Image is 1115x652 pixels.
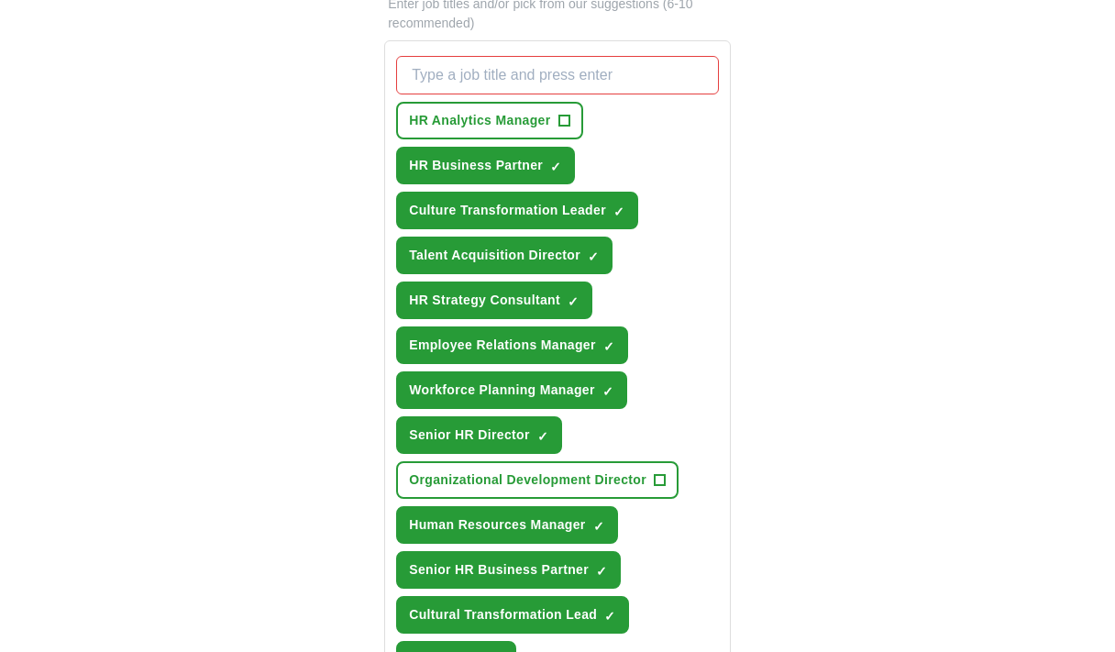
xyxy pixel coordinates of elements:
[409,156,543,175] span: HR Business Partner
[602,384,613,399] span: ✓
[409,425,530,445] span: Senior HR Director
[396,56,719,94] input: Type a job title and press enter
[603,339,614,354] span: ✓
[396,551,621,589] button: Senior HR Business Partner✓
[396,237,613,274] button: Talent Acquisition Director✓
[550,160,561,174] span: ✓
[409,336,596,355] span: Employee Relations Manager
[396,282,592,319] button: HR Strategy Consultant✓
[409,111,550,130] span: HR Analytics Manager
[613,204,624,219] span: ✓
[409,246,580,265] span: Talent Acquisition Director
[409,560,589,580] span: Senior HR Business Partner
[396,147,575,184] button: HR Business Partner✓
[409,605,597,624] span: Cultural Transformation Lead
[396,596,629,634] button: Cultural Transformation Lead✓
[396,461,679,499] button: Organizational Development Director
[409,470,646,490] span: Organizational Development Director
[396,506,617,544] button: Human Resources Manager✓
[593,519,604,534] span: ✓
[409,381,595,400] span: Workforce Planning Manager
[396,192,638,229] button: Culture Transformation Leader✓
[409,201,606,220] span: Culture Transformation Leader
[396,102,582,139] button: HR Analytics Manager
[396,371,627,409] button: Workforce Planning Manager✓
[568,294,579,309] span: ✓
[537,429,548,444] span: ✓
[396,326,628,364] button: Employee Relations Manager✓
[588,249,599,264] span: ✓
[409,515,585,535] span: Human Resources Manager
[396,416,562,454] button: Senior HR Director✓
[409,291,560,310] span: HR Strategy Consultant
[604,609,615,624] span: ✓
[596,564,607,579] span: ✓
